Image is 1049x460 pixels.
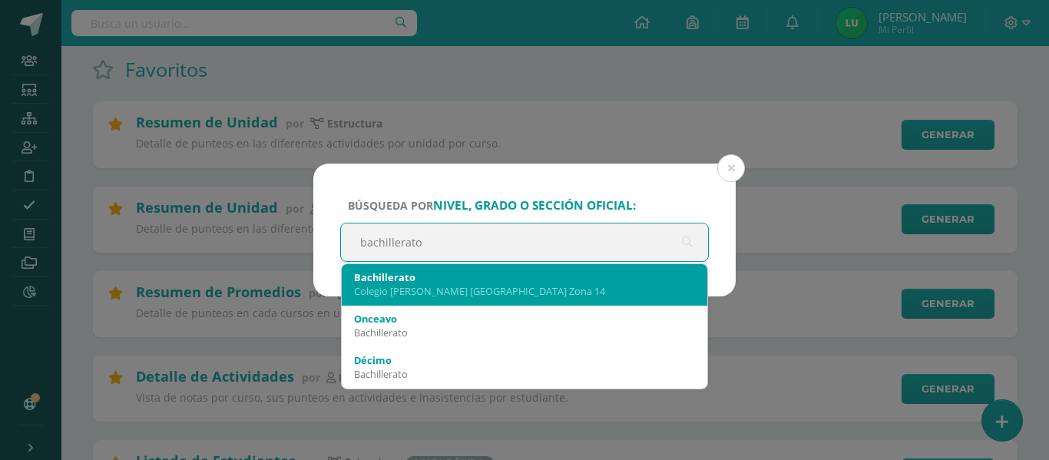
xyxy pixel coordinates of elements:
[717,154,745,182] button: Close (Esc)
[354,270,695,284] div: Bachillerato
[354,284,695,298] div: Colegio [PERSON_NAME] [GEOGRAPHIC_DATA] Zona 14
[354,367,695,381] div: Bachillerato
[348,198,636,213] span: Búsqueda por
[354,326,695,339] div: Bachillerato
[433,197,636,213] strong: nivel, grado o sección oficial:
[341,223,708,261] input: ej. Primero primaria, etc.
[354,312,695,326] div: Onceavo
[354,353,695,367] div: Décimo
